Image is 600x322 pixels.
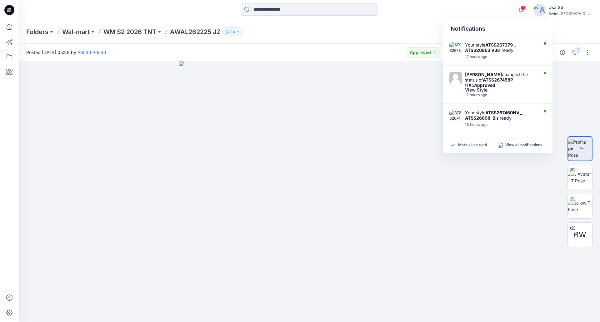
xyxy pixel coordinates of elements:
[557,47,567,57] button: Details
[465,72,502,77] strong: [PERSON_NAME]
[474,82,495,88] strong: Approved
[533,4,546,16] img: avatar
[443,19,552,38] div: Notifications
[465,77,513,88] strong: ATSS267458P (1)
[458,142,487,148] p: Mark all as read
[26,49,106,56] span: Posted [DATE] 05:28 by
[77,50,106,55] a: Pdc3d Pdc3d
[26,27,48,36] a: Folders
[62,27,90,36] a: Wal-mart
[570,47,580,57] button: 1
[231,28,235,35] p: 14
[465,42,537,53] div: Your style is ready
[568,200,592,213] img: Hollow T-Pose
[449,42,462,55] img: ATSS267379 _ ATSS26863 V3
[449,72,462,84] img: Caitlin Magrane
[465,55,537,59] div: Thursday, October 02, 2025 17:15
[465,72,537,88] div: changed the status of to `
[465,93,537,97] div: Thursday, October 02, 2025 16:32
[574,229,586,240] span: BW
[465,110,522,121] strong: ATSS267460NV _ ATSS26898-B
[465,42,516,53] strong: ATSS267379 _ ATSS26863 V3
[465,110,537,121] div: Your style is ready
[568,139,592,158] img: Profile pic - T-Pose
[548,11,592,16] div: Swim [GEOGRAPHIC_DATA]
[465,122,537,127] div: Thursday, October 02, 2025 16:17
[465,88,537,92] div: View Style
[521,5,526,10] span: 1
[223,27,243,36] button: 14
[505,142,542,148] p: View all notifications
[170,27,221,36] p: AWAL262225 JZ
[548,4,592,11] div: Usa 3d
[179,61,440,322] img: eyJhbGciOiJIUzI1NiIsImtpZCI6IjAiLCJzbHQiOiJzZXMiLCJ0eXAiOiJKV1QifQ.eyJkYXRhIjp7InR5cGUiOiJzdG9yYW...
[103,27,156,36] a: WM S2 2026 TNT
[449,110,462,122] img: ATSS267460NV _ ATSS26898-B
[568,171,592,184] img: w Avatar - T Pose
[575,47,581,53] div: 1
